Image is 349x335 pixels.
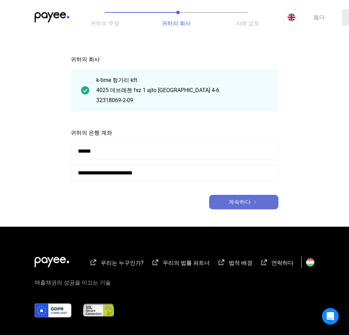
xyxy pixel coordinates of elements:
[81,86,89,94] img: 체크 표시-더 진한-녹색-원
[89,261,144,267] a: 외부 링크-화이트우리는 누구인가?
[260,259,268,266] img: 외부 링크-화이트
[35,304,71,317] img: GDPR
[229,260,252,266] font: 법적 배경
[260,261,294,267] a: 외부 링크-화이트연락하다
[236,20,259,27] font: 사례 검토
[322,308,339,325] div: 인터콤 메신저 열기
[71,56,100,63] font: 귀하의 회사
[162,20,191,27] font: 귀하의 회사
[209,195,278,209] button: 계속하다화살표-오른쪽-흰색
[101,260,144,266] font: 우리는 누구인가?
[35,279,111,286] font: 매출채권의 성공을 이끄는 기술
[283,9,300,26] button: 영어
[251,200,259,204] img: 화살표-오른쪽-흰색
[82,304,115,317] img: SSL
[96,77,137,83] font: k-time 헝가리 kft
[89,259,98,266] img: 외부 링크-화이트
[287,13,296,21] img: 영어
[96,87,219,93] font: 4025 데브레첸 fsz 1 ajto [GEOGRAPHIC_DATA] 4-6
[90,20,119,27] font: 귀하의 주장
[35,253,69,267] img: white-payee-white-dot.svg
[163,260,210,266] font: 우리의 법률 파트너
[306,258,314,266] img: HU.svg
[271,260,294,266] font: 연락하다
[300,9,339,26] a: 돕다
[96,97,133,103] font: 32318069-2-09
[314,14,325,20] font: 돕다
[229,199,251,205] font: 계속하다
[217,259,226,266] img: 외부 링크-화이트
[151,261,210,267] a: 외부 링크-화이트우리의 법률 파트너
[217,261,252,267] a: 외부 링크-화이트법적 배경
[151,259,160,266] img: 외부 링크-화이트
[35,12,69,22] img: 수취인 로고
[71,129,112,136] font: 귀하의 은행 계좌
